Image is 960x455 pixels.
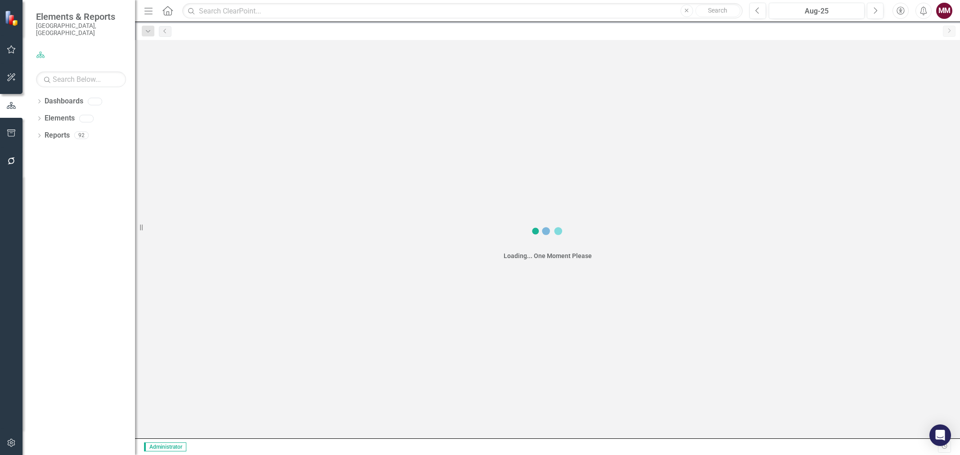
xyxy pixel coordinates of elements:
a: Dashboards [45,96,83,107]
button: Aug-25 [769,3,865,19]
div: Aug-25 [772,6,861,17]
span: Search [708,7,727,14]
button: Search [695,4,740,17]
div: Open Intercom Messenger [929,424,951,446]
a: Elements [45,113,75,124]
a: Reports [45,130,70,141]
small: [GEOGRAPHIC_DATA], [GEOGRAPHIC_DATA] [36,22,126,37]
span: Elements & Reports [36,11,126,22]
input: Search ClearPoint... [182,3,743,19]
input: Search Below... [36,71,126,87]
div: 92 [74,132,89,139]
div: Loading... One Moment Please [504,251,592,260]
span: Administrator [144,442,186,451]
img: ClearPoint Strategy [5,10,20,26]
button: MM [936,3,952,19]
